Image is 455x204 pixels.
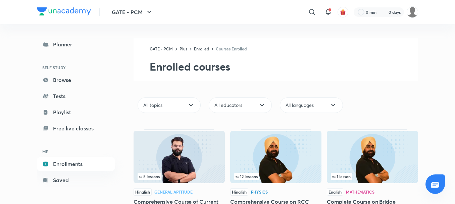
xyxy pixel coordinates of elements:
[138,173,221,180] div: infosection
[37,62,115,73] h6: SELF STUDY
[138,173,221,180] div: infocontainer
[236,174,258,178] span: 12 lessons
[37,146,115,157] h6: ME
[216,46,247,51] a: Courses Enrolled
[214,102,242,109] span: All educators
[37,73,115,87] a: Browse
[230,131,321,183] img: Thumbnail
[138,173,221,180] div: left
[338,7,348,17] button: avatar
[407,6,418,18] img: Mrityunjay Mtj
[234,173,317,180] div: left
[150,46,173,51] a: GATE - PCM
[381,9,387,15] img: streak
[37,173,115,187] a: Saved
[37,157,115,171] a: Enrollments
[230,188,248,196] span: Hinglish
[327,131,418,183] img: Thumbnail
[327,188,343,196] span: English
[150,60,418,73] h2: Enrolled courses
[332,174,351,178] span: 1 lesson
[180,46,187,51] a: Plus
[194,46,209,51] a: Enrolled
[139,174,160,178] span: 5 lessons
[134,188,152,196] span: Hinglish
[346,190,374,194] div: Mathematics
[331,173,414,180] div: infosection
[134,131,225,183] img: Thumbnail
[331,173,414,180] div: infocontainer
[251,190,268,194] div: Physics
[37,89,115,103] a: Tests
[331,173,414,180] div: left
[37,7,91,15] img: Company Logo
[143,102,162,109] span: All topics
[234,173,317,180] div: infocontainer
[154,190,193,194] div: General Aptitude
[234,173,317,180] div: infosection
[286,102,314,109] span: All languages
[37,7,91,17] a: Company Logo
[340,9,346,15] img: avatar
[37,122,115,135] a: Free live classes
[108,5,157,19] button: GATE - PCM
[37,38,115,51] a: Planner
[37,106,115,119] a: Playlist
